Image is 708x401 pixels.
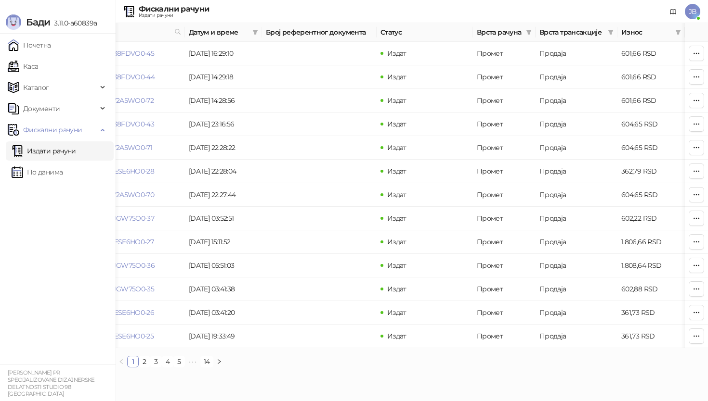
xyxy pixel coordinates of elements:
[70,42,185,65] td: TATUSBT5-C38FDVO0-45
[617,207,685,230] td: 602,22 RSD
[617,301,685,325] td: 361,73 RSD
[252,29,258,35] span: filter
[387,143,406,152] span: Издат
[621,27,671,38] span: Износ
[70,207,185,230] td: TATUSBT5-9JGW75O0-37
[473,23,536,42] th: Врста рачуна
[8,57,38,76] a: Каса
[617,113,685,136] td: 604,65 RSD
[185,89,262,113] td: [DATE] 14:28:56
[473,136,536,160] td: Промет
[617,160,685,183] td: 362,79 RSD
[473,230,536,254] td: Промет
[473,277,536,301] td: Промет
[213,356,225,367] button: right
[473,325,536,348] td: Промет
[200,356,213,367] li: 14
[185,160,262,183] td: [DATE] 22:28:04
[536,301,617,325] td: Продаја
[23,120,82,139] span: Фискални рачуни
[201,356,213,367] a: 14
[536,136,617,160] td: Продаја
[185,356,200,367] li: Следећих 5 Страна
[536,42,617,65] td: Продаја
[26,16,50,28] span: Бади
[524,25,534,39] span: filter
[70,136,185,160] td: TATUSBT5-372A5WO0-71
[617,89,685,113] td: 601,66 RSD
[118,359,124,364] span: left
[23,99,60,118] span: Документи
[185,42,262,65] td: [DATE] 16:29:10
[617,230,685,254] td: 1.806,66 RSD
[185,207,262,230] td: [DATE] 03:52:51
[185,325,262,348] td: [DATE] 19:33:49
[536,230,617,254] td: Продаја
[617,254,685,277] td: 1.808,64 RSD
[70,254,185,277] td: TATUSBT5-9JGW75O0-36
[139,13,209,18] div: Издати рачуни
[536,183,617,207] td: Продаја
[387,96,406,105] span: Издат
[116,356,127,367] li: Претходна страна
[617,183,685,207] td: 604,65 RSD
[185,136,262,160] td: [DATE] 22:28:22
[213,356,225,367] li: Следећа страна
[617,65,685,89] td: 601,66 RSD
[162,356,173,367] li: 4
[387,214,406,223] span: Издат
[162,356,173,367] a: 4
[185,356,200,367] span: •••
[250,25,260,39] span: filter
[536,65,617,89] td: Продаја
[387,49,406,58] span: Издат
[536,23,617,42] th: Врста трансакције
[70,230,185,254] td: TATUSBT5-GESE6HO0-27
[23,78,49,97] span: Каталог
[128,356,138,367] a: 1
[151,356,161,367] a: 3
[477,27,522,38] span: Врста рачуна
[387,308,406,317] span: Издат
[139,356,150,367] a: 2
[185,254,262,277] td: [DATE] 05:51:03
[387,261,406,270] span: Издат
[262,23,377,42] th: Број референтног документа
[473,207,536,230] td: Промет
[387,285,406,293] span: Издат
[12,141,76,161] a: Издати рачуни
[185,113,262,136] td: [DATE] 23:16:56
[139,5,209,13] div: Фискални рачуни
[70,160,185,183] td: TATUSBT5-GESE6HO0-28
[50,19,97,27] span: 3.11.0-a60839a
[70,277,185,301] td: TATUSBT5-9JGW75O0-35
[377,23,473,42] th: Статус
[536,113,617,136] td: Продаја
[536,160,617,183] td: Продаја
[666,4,681,19] a: Документација
[526,29,532,35] span: filter
[536,254,617,277] td: Продаја
[8,36,51,55] a: Почетна
[536,207,617,230] td: Продаја
[216,359,222,364] span: right
[617,325,685,348] td: 361,73 RSD
[189,27,249,38] span: Датум и време
[473,183,536,207] td: Промет
[473,160,536,183] td: Промет
[185,277,262,301] td: [DATE] 03:41:38
[70,325,185,348] td: TATUSBT5-GESE6HO0-25
[617,136,685,160] td: 604,65 RSD
[387,238,406,246] span: Издат
[473,42,536,65] td: Промет
[536,325,617,348] td: Продаја
[185,65,262,89] td: [DATE] 14:29:18
[473,65,536,89] td: Промет
[185,183,262,207] td: [DATE] 22:27:44
[150,356,162,367] li: 3
[673,25,683,39] span: filter
[473,89,536,113] td: Промет
[606,25,616,39] span: filter
[12,163,63,182] a: По данима
[536,89,617,113] td: Продаја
